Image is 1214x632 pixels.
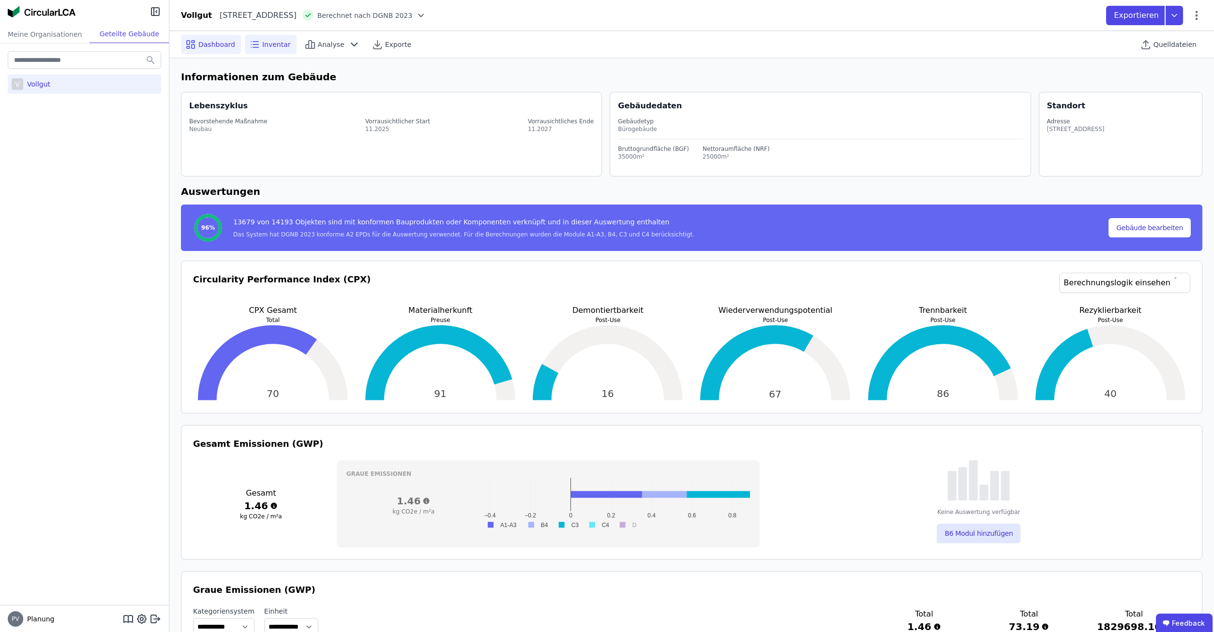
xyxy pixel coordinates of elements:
p: CPX Gesamt [193,305,353,316]
div: Bruttogrundfläche (BGF) [618,145,689,153]
p: Wiederverwendungspotential [695,305,855,316]
div: Bevorstehende Maßnahme [189,118,268,125]
div: Lebenszyklus [189,100,248,112]
h6: Informationen zum Gebäude [181,70,1202,84]
label: Einheit [264,606,318,616]
div: 11.2025 [365,125,430,133]
div: [STREET_ADDRESS] [1047,125,1105,133]
h3: Total [1097,608,1171,620]
button: Gebäude bearbeiten [1109,218,1191,237]
p: Post-Use [695,316,855,324]
div: Neubau [189,125,268,133]
span: Quelldateien [1154,40,1197,49]
div: Vollgut [181,10,212,21]
div: 35000m² [618,153,689,161]
p: Rezyklierbarkeit [1031,305,1190,316]
div: [STREET_ADDRESS] [212,10,297,21]
img: Concular [8,6,75,17]
p: Demontiertbarkeit [528,305,688,316]
h3: Gesamt Emissionen (GWP) [193,437,1190,451]
div: Keine Auswertung verfügbar [937,508,1020,516]
div: 13679 von 14193 Objekten sind mit konformen Bauprodukten oder Komponenten verknüpft und in dieser... [233,217,694,231]
p: Preuse [360,316,520,324]
span: Inventar [262,40,291,49]
h3: Gesamt [193,487,329,499]
h3: Graue Emissionen [346,470,750,478]
p: Trennbarkeit [863,305,1023,316]
h3: kg CO2e / m²a [193,513,329,520]
p: Post-Use [1031,316,1190,324]
label: Kategoriensystem [193,606,255,616]
h3: Total [992,608,1066,620]
h3: 1.46 [346,494,481,508]
div: Vollgut [23,79,50,89]
span: 96% [201,224,215,232]
div: Vorrausichtliches Ende [528,118,594,125]
h3: kg CO2e / m²a [346,508,481,515]
h3: Circularity Performance Index (CPX) [193,273,371,305]
div: V [12,78,23,90]
p: Materialherkunft [360,305,520,316]
div: 25000m² [703,153,770,161]
h3: 1.46 [193,499,329,513]
h3: Graue Emissionen (GWP) [193,583,1190,597]
span: Berechnet nach DGNB 2023 [317,11,413,20]
a: Berechnungslogik einsehen [1059,273,1190,293]
div: Vorrausichtlicher Start [365,118,430,125]
span: Analyse [318,40,345,49]
h6: Auswertungen [181,184,1202,199]
p: Exportieren [1114,10,1161,21]
div: Standort [1047,100,1085,112]
button: B6 Modul hinzufügen [937,524,1020,543]
span: PV [12,616,19,622]
img: empty-state [947,460,1010,500]
p: Post-Use [863,316,1023,324]
p: Total [193,316,353,324]
div: Geteilte Gebäude [90,25,169,43]
p: Post-Use [528,316,688,324]
div: Bürogebäude [618,125,1022,133]
div: Adresse [1047,118,1105,125]
span: Exporte [385,40,411,49]
div: Gebäudetyp [618,118,1022,125]
div: Das System hat DGNB 2023 konforme A2 EPDs für die Auswertung verwendet. Für die Berechnungen wurd... [233,231,694,238]
h3: Total [887,608,961,620]
div: Nettoraumfläche (NRF) [703,145,770,153]
div: 11.2027 [528,125,594,133]
span: Planung [23,614,54,624]
div: Gebäudedaten [618,100,1030,112]
span: Dashboard [198,40,235,49]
